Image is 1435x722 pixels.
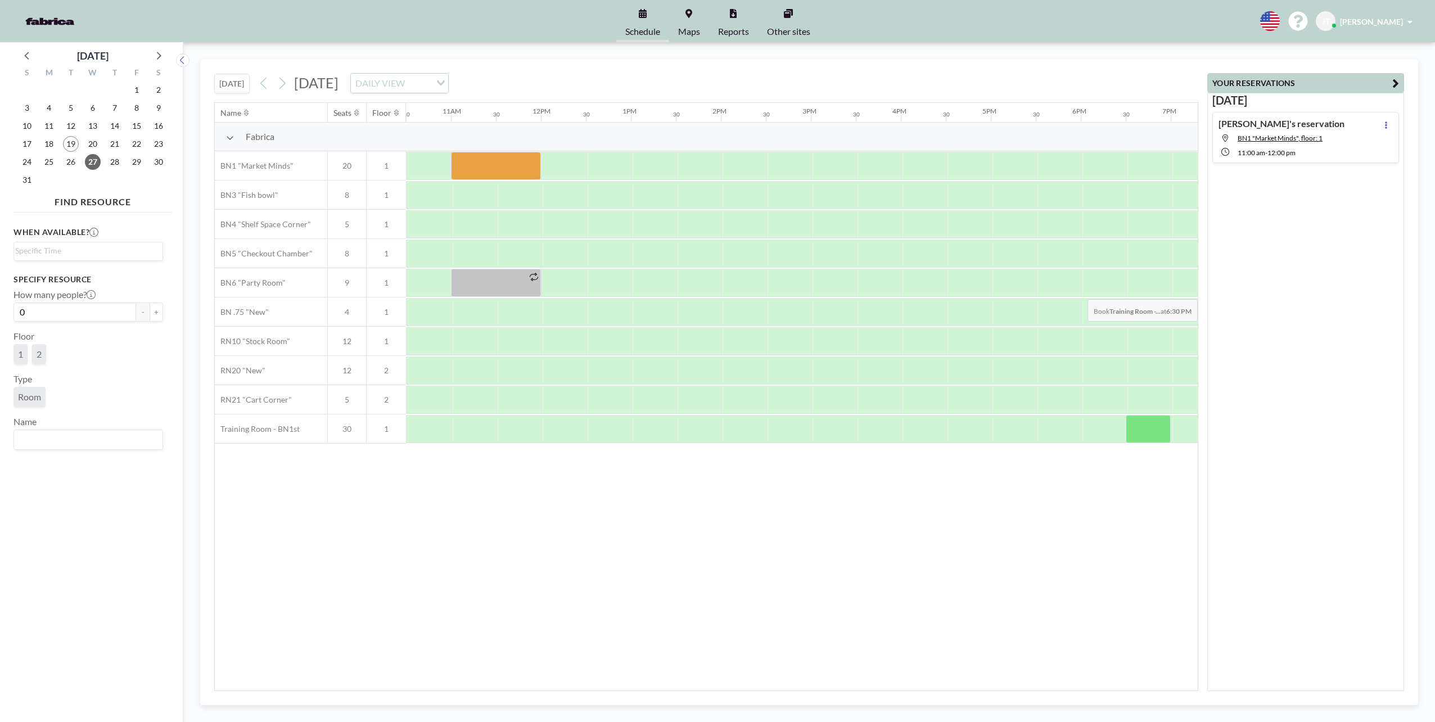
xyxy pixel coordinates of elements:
[367,161,406,171] span: 1
[673,111,680,118] div: 30
[107,136,123,152] span: Thursday, August 21, 2025
[19,172,35,188] span: Sunday, August 31, 2025
[328,307,366,317] span: 4
[328,424,366,434] span: 30
[136,303,150,322] button: -
[215,365,265,376] span: RN20 "New"
[107,100,123,116] span: Thursday, August 7, 2025
[13,289,96,300] label: How many people?
[14,430,163,449] div: Search for option
[367,424,406,434] span: 1
[16,66,38,81] div: S
[892,107,906,115] div: 4PM
[1087,299,1198,322] span: Book at
[246,131,274,142] span: Fabrica
[18,349,23,360] span: 1
[77,48,109,64] div: [DATE]
[151,154,166,170] span: Saturday, August 30, 2025
[328,278,366,288] span: 9
[333,108,351,118] div: Seats
[718,27,749,36] span: Reports
[982,107,996,115] div: 5PM
[328,336,366,346] span: 12
[583,111,590,118] div: 30
[1238,134,1323,142] span: BN1 "Market Minds", floor: 1
[215,190,278,200] span: BN3 "Fish bowl"
[129,154,145,170] span: Friday, August 29, 2025
[763,111,770,118] div: 30
[533,107,550,115] div: 12PM
[943,111,950,118] div: 30
[63,118,79,134] span: Tuesday, August 12, 2025
[13,416,37,427] label: Name
[107,118,123,134] span: Thursday, August 14, 2025
[1340,17,1403,26] span: [PERSON_NAME]
[150,303,163,322] button: +
[151,136,166,152] span: Saturday, August 23, 2025
[367,307,406,317] span: 1
[63,154,79,170] span: Tuesday, August 26, 2025
[622,107,637,115] div: 1PM
[15,432,156,447] input: Search for option
[14,242,163,259] div: Search for option
[1033,111,1040,118] div: 30
[60,66,82,81] div: T
[107,154,123,170] span: Thursday, August 28, 2025
[443,107,461,115] div: 11AM
[403,111,410,118] div: 30
[85,118,101,134] span: Wednesday, August 13, 2025
[678,27,700,36] span: Maps
[353,76,407,91] span: DAILY VIEW
[125,66,147,81] div: F
[82,66,104,81] div: W
[151,100,166,116] span: Saturday, August 9, 2025
[85,154,101,170] span: Wednesday, August 27, 2025
[147,66,169,81] div: S
[215,219,311,229] span: BN4 "Shelf Space Corner"
[63,136,79,152] span: Tuesday, August 19, 2025
[1162,107,1176,115] div: 7PM
[625,27,660,36] span: Schedule
[367,365,406,376] span: 2
[1207,73,1404,93] button: YOUR RESERVATIONS
[328,365,366,376] span: 12
[37,349,42,360] span: 2
[63,100,79,116] span: Tuesday, August 5, 2025
[13,373,32,385] label: Type
[129,118,145,134] span: Friday, August 15, 2025
[215,336,290,346] span: RN10 "Stock Room"
[328,190,366,200] span: 8
[802,107,816,115] div: 3PM
[129,100,145,116] span: Friday, August 8, 2025
[13,331,34,342] label: Floor
[493,111,500,118] div: 30
[1166,307,1192,315] b: 6:30 PM
[215,395,292,405] span: RN21 "Cart Corner"
[367,395,406,405] span: 2
[853,111,860,118] div: 30
[214,74,250,93] button: [DATE]
[85,136,101,152] span: Wednesday, August 20, 2025
[712,107,726,115] div: 2PM
[1322,16,1330,26] span: JT
[367,190,406,200] span: 1
[367,336,406,346] span: 1
[19,118,35,134] span: Sunday, August 10, 2025
[13,192,172,207] h4: FIND RESOURCE
[328,249,366,259] span: 8
[367,219,406,229] span: 1
[372,108,391,118] div: Floor
[19,136,35,152] span: Sunday, August 17, 2025
[38,66,60,81] div: M
[18,391,41,403] span: Room
[129,82,145,98] span: Friday, August 1, 2025
[1212,93,1399,107] h3: [DATE]
[767,27,810,36] span: Other sites
[151,118,166,134] span: Saturday, August 16, 2025
[215,424,300,434] span: Training Room - BN1st
[85,100,101,116] span: Wednesday, August 6, 2025
[151,82,166,98] span: Saturday, August 2, 2025
[103,66,125,81] div: T
[1238,148,1265,157] span: 11:00 AM
[220,108,241,118] div: Name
